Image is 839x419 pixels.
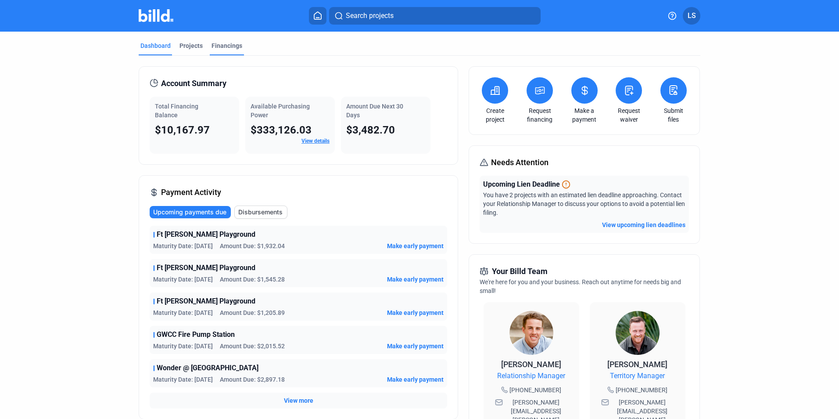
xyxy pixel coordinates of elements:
[153,375,213,384] span: Maturity Date: [DATE]
[153,275,213,284] span: Maturity Date: [DATE]
[301,138,330,144] a: View details
[524,106,555,124] a: Request financing
[346,124,395,136] span: $3,482.70
[658,106,689,124] a: Submit files
[161,77,226,90] span: Account Summary
[501,360,561,369] span: [PERSON_NAME]
[480,278,681,294] span: We're here for you and your business. Reach out anytime for needs big and small!
[329,7,541,25] button: Search projects
[238,208,283,217] span: Disbursements
[483,179,560,190] span: Upcoming Lien Deadline
[492,265,548,278] span: Your Billd Team
[220,342,285,350] span: Amount Due: $2,015.52
[509,386,561,394] span: [PHONE_NUMBER]
[346,103,403,119] span: Amount Due Next 30 Days
[140,41,171,50] div: Dashboard
[155,103,198,119] span: Total Financing Balance
[251,103,310,119] span: Available Purchasing Power
[284,396,313,405] button: View more
[497,371,565,381] span: Relationship Manager
[157,329,235,340] span: GWCC Fire Pump Station
[161,186,221,199] span: Payment Activity
[153,208,226,217] span: Upcoming payments due
[616,311,660,355] img: Territory Manager
[480,106,510,124] a: Create project
[220,242,285,250] span: Amount Due: $1,932.04
[346,11,394,21] span: Search projects
[491,156,549,169] span: Needs Attention
[212,41,242,50] div: Financings
[613,106,644,124] a: Request waiver
[153,342,213,350] span: Maturity Date: [DATE]
[607,360,667,369] span: [PERSON_NAME]
[220,375,285,384] span: Amount Due: $2,897.18
[616,386,667,394] span: [PHONE_NUMBER]
[251,124,312,136] span: $333,126.03
[157,229,255,240] span: Ft [PERSON_NAME] Playground
[157,263,255,273] span: Ft [PERSON_NAME] Playground
[569,106,600,124] a: Make a payment
[387,242,444,250] button: Make early payment
[155,124,210,136] span: $10,167.97
[220,275,285,284] span: Amount Due: $1,545.28
[610,371,665,381] span: Territory Manager
[179,41,203,50] div: Projects
[688,11,696,21] span: LS
[157,363,258,373] span: Wonder @ [GEOGRAPHIC_DATA]
[602,220,685,229] button: View upcoming lien deadlines
[234,206,287,219] button: Disbursements
[157,296,255,307] span: Ft [PERSON_NAME] Playground
[483,191,685,216] span: You have 2 projects with an estimated lien deadline approaching. Contact your Relationship Manage...
[387,375,444,384] button: Make early payment
[220,308,285,317] span: Amount Due: $1,205.89
[139,9,173,22] img: Billd Company Logo
[153,308,213,317] span: Maturity Date: [DATE]
[150,206,231,218] button: Upcoming payments due
[387,308,444,317] button: Make early payment
[153,242,213,250] span: Maturity Date: [DATE]
[387,342,444,350] button: Make early payment
[509,311,553,355] img: Relationship Manager
[387,275,444,284] button: Make early payment
[683,7,700,25] button: LS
